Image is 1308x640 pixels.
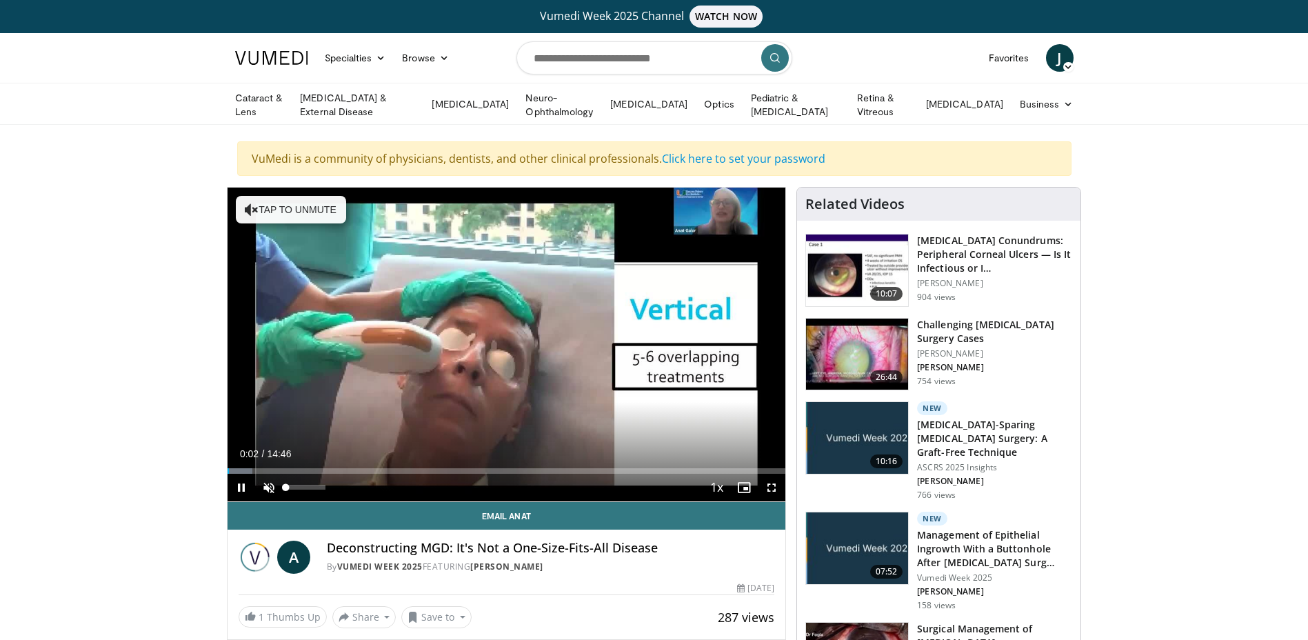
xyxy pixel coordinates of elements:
[917,376,956,387] p: 754 views
[255,474,283,501] button: Unmute
[870,287,903,301] span: 10:07
[917,586,1072,597] p: [PERSON_NAME]
[805,401,1072,501] a: 10:16 New [MEDICAL_DATA]-Sparing [MEDICAL_DATA] Surgery: A Graft-Free Technique ASCRS 2025 Insigh...
[1012,90,1082,118] a: Business
[235,51,308,65] img: VuMedi Logo
[239,606,327,628] a: 1 Thumbs Up
[337,561,423,572] a: Vumedi Week 2025
[918,90,1012,118] a: [MEDICAL_DATA]
[228,474,255,501] button: Pause
[227,91,292,119] a: Cataract & Lens
[917,401,947,415] p: New
[917,348,1072,359] p: [PERSON_NAME]
[228,468,786,474] div: Progress Bar
[870,370,903,384] span: 26:44
[805,234,1072,307] a: 10:07 [MEDICAL_DATA] Conundrums: Peripheral Corneal Ulcers — Is It Infectious or I… [PERSON_NAME]...
[849,91,918,119] a: Retina & Vitreous
[917,278,1072,289] p: [PERSON_NAME]
[662,151,825,166] a: Click here to set your password
[327,561,775,573] div: By FEATURING
[917,318,1072,346] h3: Challenging [MEDICAL_DATA] Surgery Cases
[805,512,1072,611] a: 07:52 New Management of Epithelial Ingrowth With a Buttonhole After [MEDICAL_DATA] Surg… Vumedi W...
[517,91,602,119] a: Neuro-Ophthalmology
[806,234,908,306] img: 5ede7c1e-2637-46cb-a546-16fd546e0e1e.150x105_q85_crop-smart_upscale.jpg
[239,541,272,574] img: Vumedi Week 2025
[917,490,956,501] p: 766 views
[806,402,908,474] img: e2db3364-8554-489a-9e60-297bee4c90d2.jpg.150x105_q85_crop-smart_upscale.jpg
[262,448,265,459] span: /
[237,141,1071,176] div: VuMedi is a community of physicians, dentists, and other clinical professionals.
[758,474,785,501] button: Fullscreen
[806,512,908,584] img: af7cb505-fca8-4258-9910-2a274f8a3ee4.jpg.150x105_q85_crop-smart_upscale.jpg
[917,234,1072,275] h3: [MEDICAL_DATA] Conundrums: Peripheral Corneal Ulcers — Is It Infectious or I…
[259,610,264,623] span: 1
[1046,44,1074,72] a: J
[730,474,758,501] button: Enable picture-in-picture mode
[696,90,742,118] a: Optics
[292,91,423,119] a: [MEDICAL_DATA] & External Disease
[470,561,543,572] a: [PERSON_NAME]
[277,541,310,574] a: A
[917,476,1072,487] p: [PERSON_NAME]
[917,600,956,611] p: 158 views
[703,474,730,501] button: Playback Rate
[917,418,1072,459] h3: [MEDICAL_DATA]-Sparing [MEDICAL_DATA] Surgery: A Graft-Free Technique
[602,90,696,118] a: [MEDICAL_DATA]
[401,606,472,628] button: Save to
[240,448,259,459] span: 0:02
[870,565,903,579] span: 07:52
[917,462,1072,473] p: ASCRS 2025 Insights
[743,91,849,119] a: Pediatric & [MEDICAL_DATA]
[917,512,947,526] p: New
[737,582,774,594] div: [DATE]
[286,485,325,490] div: Volume Level
[980,44,1038,72] a: Favorites
[237,6,1071,28] a: Vumedi Week 2025 ChannelWATCH NOW
[690,6,763,28] span: WATCH NOW
[917,572,1072,583] p: Vumedi Week 2025
[316,44,394,72] a: Specialties
[327,541,775,556] h4: Deconstructing MGD: It's Not a One-Size-Fits-All Disease
[423,90,517,118] a: [MEDICAL_DATA]
[718,609,774,626] span: 287 views
[806,319,908,390] img: 05a6f048-9eed-46a7-93e1-844e43fc910c.150x105_q85_crop-smart_upscale.jpg
[236,196,346,223] button: Tap to unmute
[332,606,396,628] button: Share
[917,362,1072,373] p: [PERSON_NAME]
[228,188,786,502] video-js: Video Player
[917,528,1072,570] h3: Management of Epithelial Ingrowth With a Buttonhole After [MEDICAL_DATA] Surg…
[870,454,903,468] span: 10:16
[917,292,956,303] p: 904 views
[394,44,457,72] a: Browse
[267,448,291,459] span: 14:46
[805,196,905,212] h4: Related Videos
[228,502,786,530] a: Email Anat
[516,41,792,74] input: Search topics, interventions
[805,318,1072,391] a: 26:44 Challenging [MEDICAL_DATA] Surgery Cases [PERSON_NAME] [PERSON_NAME] 754 views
